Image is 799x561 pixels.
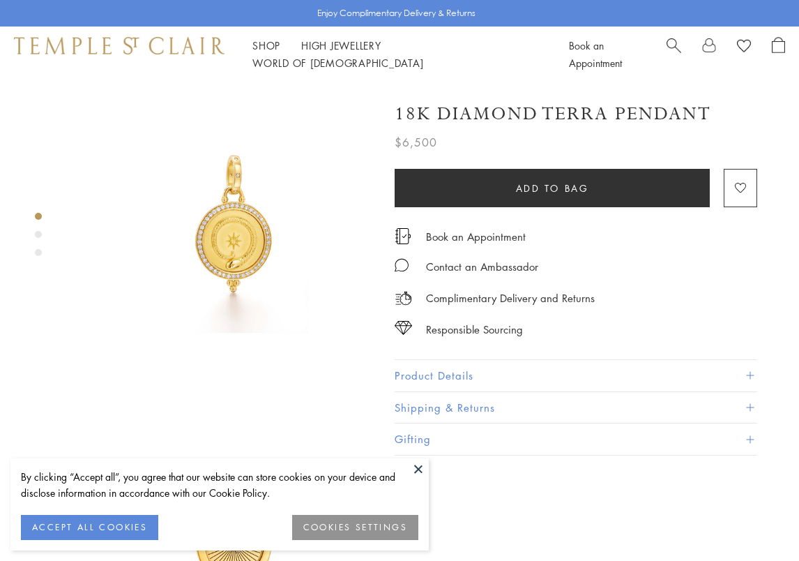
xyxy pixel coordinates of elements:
[301,38,381,52] a: High JewelleryHigh Jewellery
[395,321,412,335] img: icon_sourcing.svg
[516,181,589,196] span: Add to bag
[35,209,42,267] div: Product gallery navigation
[737,37,751,58] a: View Wishlist
[395,290,412,307] img: icon_delivery.svg
[426,321,523,338] div: Responsible Sourcing
[292,515,418,540] button: COOKIES SETTINGS
[395,258,409,272] img: MessageIcon-01_2.svg
[252,38,280,52] a: ShopShop
[21,515,158,540] button: ACCEPT ALL COOKIES
[14,37,225,54] img: Temple St. Clair
[21,469,418,501] div: By clicking “Accept all”, you agree that our website can store cookies on your device and disclos...
[317,6,475,20] p: Enjoy Complimentary Delivery & Returns
[395,169,710,207] button: Add to bag
[252,56,423,70] a: World of [DEMOGRAPHIC_DATA]World of [DEMOGRAPHIC_DATA]
[91,82,374,366] img: 18K Diamond Terra Pendant
[772,37,785,72] a: Open Shopping Bag
[395,360,757,391] button: Product Details
[252,37,538,72] nav: Main navigation
[395,424,757,455] button: Gifting
[395,102,711,126] h1: 18K Diamond Terra Pendant
[667,37,681,72] a: Search
[426,290,595,307] p: Complimentary Delivery and Returns
[426,229,526,244] a: Book an Appointment
[569,38,622,70] a: Book an Appointment
[426,258,538,276] div: Contact an Ambassador
[395,228,411,244] img: icon_appointment.svg
[395,392,757,424] button: Shipping & Returns
[395,133,437,151] span: $6,500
